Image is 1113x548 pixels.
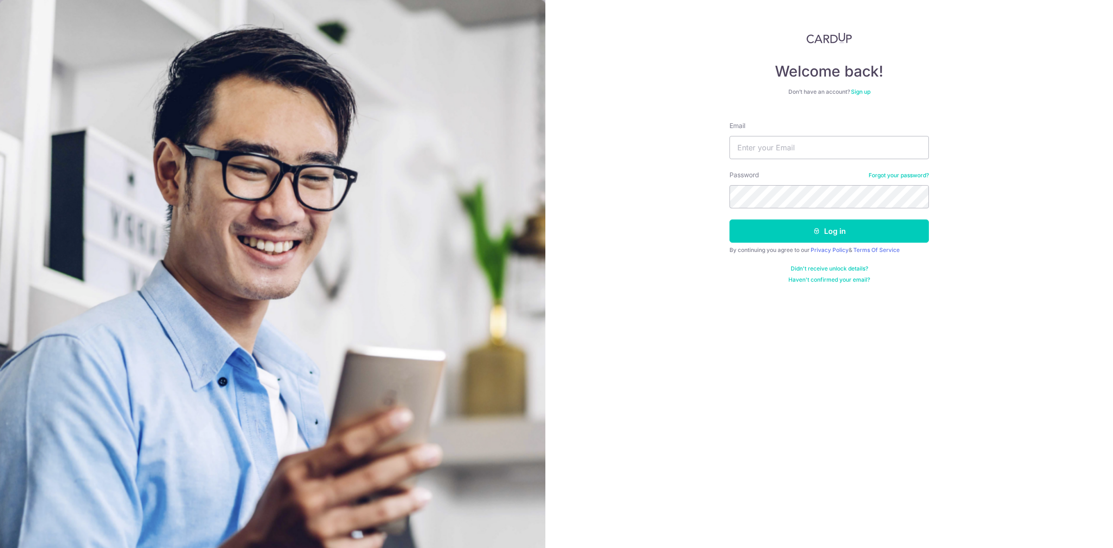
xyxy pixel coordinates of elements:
[729,170,759,180] label: Password
[729,219,929,243] button: Log in
[729,88,929,96] div: Don’t have an account?
[806,32,852,44] img: CardUp Logo
[791,265,868,272] a: Didn't receive unlock details?
[729,246,929,254] div: By continuing you agree to our &
[853,246,900,253] a: Terms Of Service
[729,62,929,81] h4: Welcome back!
[811,246,849,253] a: Privacy Policy
[729,121,745,130] label: Email
[788,276,870,284] a: Haven't confirmed your email?
[729,136,929,159] input: Enter your Email
[869,172,929,179] a: Forgot your password?
[851,88,870,95] a: Sign up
